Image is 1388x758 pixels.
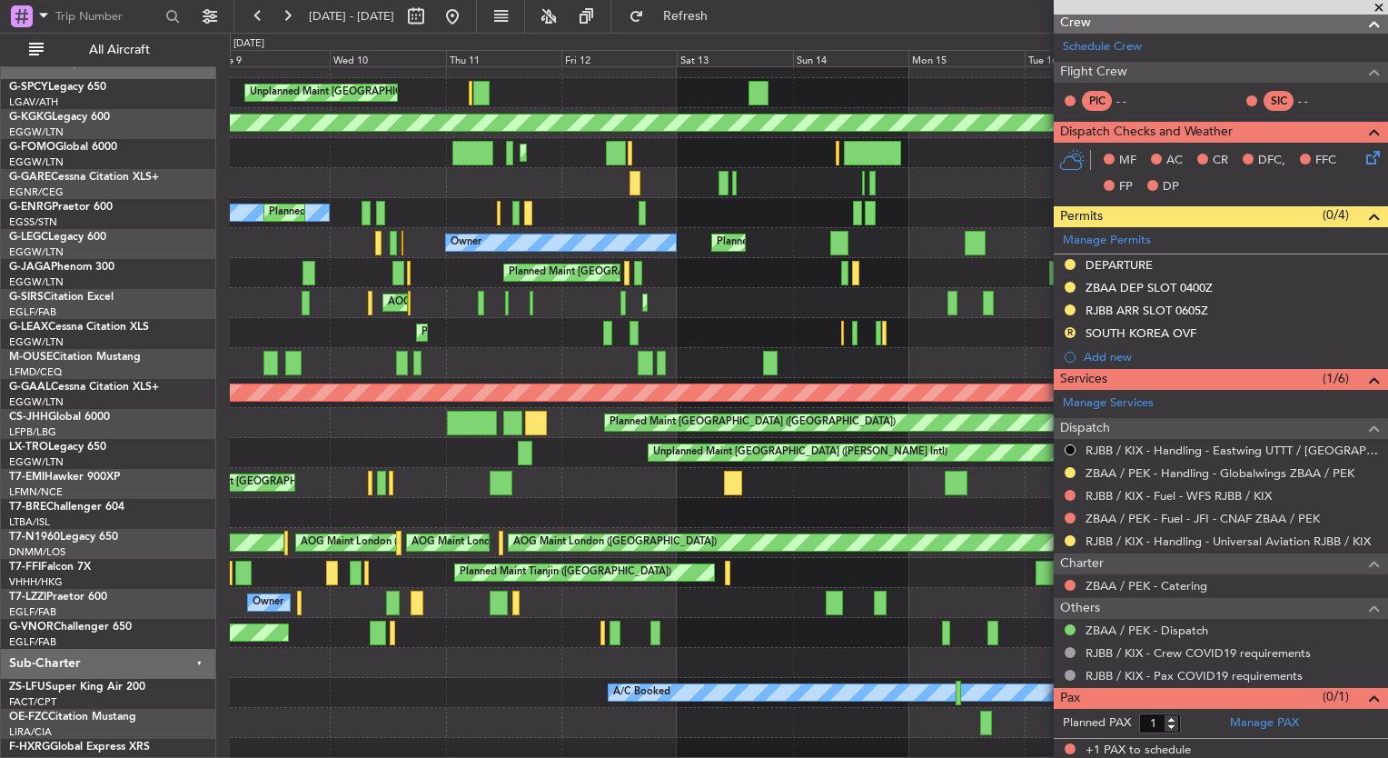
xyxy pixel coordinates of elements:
[1086,465,1354,481] a: ZBAA / PEK - Handling - Globalwings ZBAA / PEK
[250,79,544,106] div: Unplanned Maint [GEOGRAPHIC_DATA] ([PERSON_NAME] Intl)
[1119,152,1136,170] span: MF
[1166,152,1183,170] span: AC
[9,322,149,333] a: G-LEAXCessna Citation XLS
[1063,232,1151,250] a: Manage Permits
[9,502,124,513] a: T7-BREChallenger 604
[9,712,136,723] a: OE-FZCCitation Mustang
[9,292,114,303] a: G-SIRSCitation Excel
[1264,91,1294,111] div: SIC
[1086,668,1303,683] a: RJBB / KIX - Pax COVID19 requirements
[908,50,1024,66] div: Mon 15
[411,529,615,556] div: AOG Maint London ([GEOGRAPHIC_DATA])
[309,8,394,25] span: [DATE] - [DATE]
[1119,178,1133,196] span: FP
[9,395,64,409] a: EGGW/LTN
[1063,38,1142,56] a: Schedule Crew
[9,442,48,453] span: LX-TRO
[1060,122,1233,143] span: Dispatch Checks and Weather
[1060,554,1104,574] span: Charter
[1258,152,1285,170] span: DFC,
[9,472,45,483] span: T7-EMI
[214,50,330,66] div: Tue 9
[9,545,65,559] a: DNMM/LOS
[20,35,197,65] button: All Aircraft
[9,562,41,573] span: T7-FFI
[9,725,52,739] a: LIRA/CIA
[1086,488,1272,504] a: RJBB / KIX - Fuel - WFS RJBB / KIX
[9,275,64,289] a: EGGW/LTN
[9,365,62,379] a: LFMD/CEQ
[9,292,44,303] span: G-SIRS
[9,215,57,229] a: EGSS/STN
[9,622,54,633] span: G-VNOR
[1315,152,1336,170] span: FFC
[9,262,114,273] a: G-JAGAPhenom 300
[9,352,53,363] span: M-OUSE
[9,682,45,693] span: ZS-LFU
[9,455,64,469] a: EGGW/LTN
[9,382,159,393] a: G-GAALCessna Citation XLS+
[561,50,677,66] div: Fri 12
[9,352,141,363] a: M-OUSECitation Mustang
[9,322,48,333] span: G-LEAX
[9,502,46,513] span: T7-BRE
[9,172,159,183] a: G-GARECessna Citation XLS+
[269,199,555,226] div: Planned Maint [GEOGRAPHIC_DATA] ([GEOGRAPHIC_DATA])
[1065,327,1076,338] button: R
[1060,369,1107,390] span: Services
[9,232,106,243] a: G-LEGCLegacy 600
[9,485,63,499] a: LFMN/NCE
[47,44,192,56] span: All Aircraft
[9,185,64,199] a: EGNR/CEG
[253,589,283,616] div: Owner
[9,742,150,753] a: F-HXRGGlobal Express XRS
[620,2,729,31] button: Refresh
[1086,257,1153,273] div: DEPARTURE
[1086,280,1213,295] div: ZBAA DEP SLOT 0400Z
[1025,50,1140,66] div: Tue 16
[525,139,811,166] div: Planned Maint [GEOGRAPHIC_DATA] ([GEOGRAPHIC_DATA])
[1086,623,1208,638] a: ZBAA / PEK - Dispatch
[9,412,110,423] a: CS-JHHGlobal 6000
[1063,714,1131,733] label: Planned PAX
[9,82,106,93] a: G-SPCYLegacy 650
[648,10,724,23] span: Refresh
[9,412,48,423] span: CS-JHH
[677,50,792,66] div: Sat 13
[9,382,51,393] span: G-GAAL
[460,559,671,586] div: Planned Maint Tianjin ([GEOGRAPHIC_DATA])
[9,592,107,603] a: T7-LZZIPraetor 600
[1084,349,1379,364] div: Add new
[1086,578,1207,593] a: ZBAA / PEK - Catering
[9,172,51,183] span: G-GARE
[717,229,1003,256] div: Planned Maint [GEOGRAPHIC_DATA] ([GEOGRAPHIC_DATA])
[9,232,48,243] span: G-LEGC
[613,679,670,706] div: A/C Booked
[9,472,120,483] a: T7-EMIHawker 900XP
[1213,152,1228,170] span: CR
[55,3,160,30] input: Trip Number
[610,409,896,436] div: Planned Maint [GEOGRAPHIC_DATA] ([GEOGRAPHIC_DATA])
[793,50,908,66] div: Sun 14
[9,142,55,153] span: G-FOMO
[9,95,58,109] a: LGAV/ATH
[1060,688,1080,709] span: Pax
[513,529,717,556] div: AOG Maint London ([GEOGRAPHIC_DATA])
[1230,714,1299,733] a: Manage PAX
[1082,91,1112,111] div: PIC
[446,50,561,66] div: Thu 11
[1060,206,1103,227] span: Permits
[9,425,56,439] a: LFPB/LBG
[9,532,118,543] a: T7-N1960Legacy 650
[9,202,52,213] span: G-ENRG
[1086,534,1371,549] a: RJBB / KIX - Handling - Universal Aviation RJBB / KIX
[1086,325,1196,341] div: SOUTH KOREA OVF
[1323,687,1349,706] span: (0/1)
[1060,62,1127,83] span: Flight Crew
[1086,443,1379,458] a: RJBB / KIX - Handling - Eastwing UTTT / [GEOGRAPHIC_DATA]
[9,515,50,529] a: LTBA/ISL
[509,259,795,286] div: Planned Maint [GEOGRAPHIC_DATA] ([GEOGRAPHIC_DATA])
[451,229,481,256] div: Owner
[1060,598,1100,619] span: Others
[9,335,64,349] a: EGGW/LTN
